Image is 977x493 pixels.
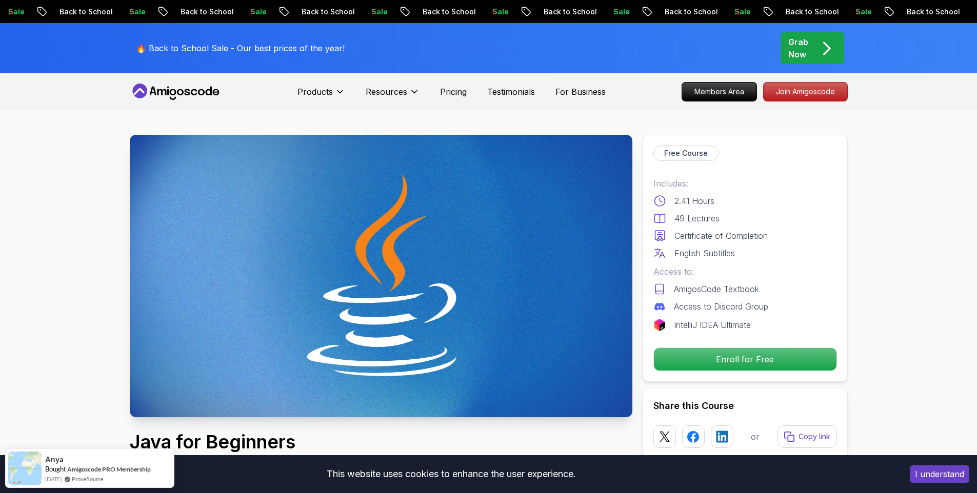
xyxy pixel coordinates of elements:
[674,230,768,242] p: Certificate of Completion
[674,247,735,259] p: English Subtitles
[664,148,708,158] p: Free Course
[651,7,721,17] p: Back to School
[910,465,969,483] button: Accept cookies
[45,465,66,473] span: Bought
[893,7,963,17] p: Back to School
[721,7,753,17] p: Sale
[751,430,760,443] p: or
[653,265,837,278] p: Access to:
[799,432,830,442] p: Copy link
[674,195,714,207] p: 2.41 Hours
[46,7,115,17] p: Back to School
[530,7,600,17] p: Back to School
[653,399,837,413] h2: Share this Course
[130,135,632,417] img: java-for-beginners_thumbnail
[130,432,470,452] h1: Java for Beginners
[487,86,535,98] a: Testimonials
[653,177,837,190] p: Includes:
[772,7,842,17] p: Back to School
[674,319,751,331] p: IntelliJ IDEA Ultimate
[357,7,390,17] p: Sale
[674,283,759,295] p: AmigosCode Textbook
[764,83,847,101] p: Join Amigoscode
[682,82,757,101] a: Members Area
[136,42,345,54] p: 🔥 Back to School Sale - Our best prices of the year!
[67,465,151,474] a: Amigoscode PRO Membership
[45,475,62,483] span: [DATE]
[674,300,768,313] p: Access to Discord Group
[674,212,720,224] p: 49 Lectures
[777,425,837,448] button: Copy link
[236,7,269,17] p: Sale
[115,7,148,17] p: Sale
[288,7,357,17] p: Back to School
[167,7,236,17] p: Back to School
[478,7,511,17] p: Sale
[600,7,632,17] p: Sale
[440,86,467,98] a: Pricing
[654,348,836,371] p: Enroll for Free
[8,451,42,485] img: provesource social proof notification image
[682,83,756,101] p: Members Area
[366,86,420,106] button: Resources
[8,463,894,485] div: This website uses cookies to enhance the user experience.
[788,36,808,60] p: Grab Now
[763,82,848,101] a: Join Amigoscode
[842,7,874,17] p: Sale
[555,86,606,98] a: For Business
[297,86,345,106] button: Products
[409,7,478,17] p: Back to School
[72,475,104,483] a: ProveSource
[297,86,333,98] p: Products
[653,347,837,371] button: Enroll for Free
[366,86,407,98] p: Resources
[653,319,666,331] img: jetbrains logo
[45,455,64,464] span: Anya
